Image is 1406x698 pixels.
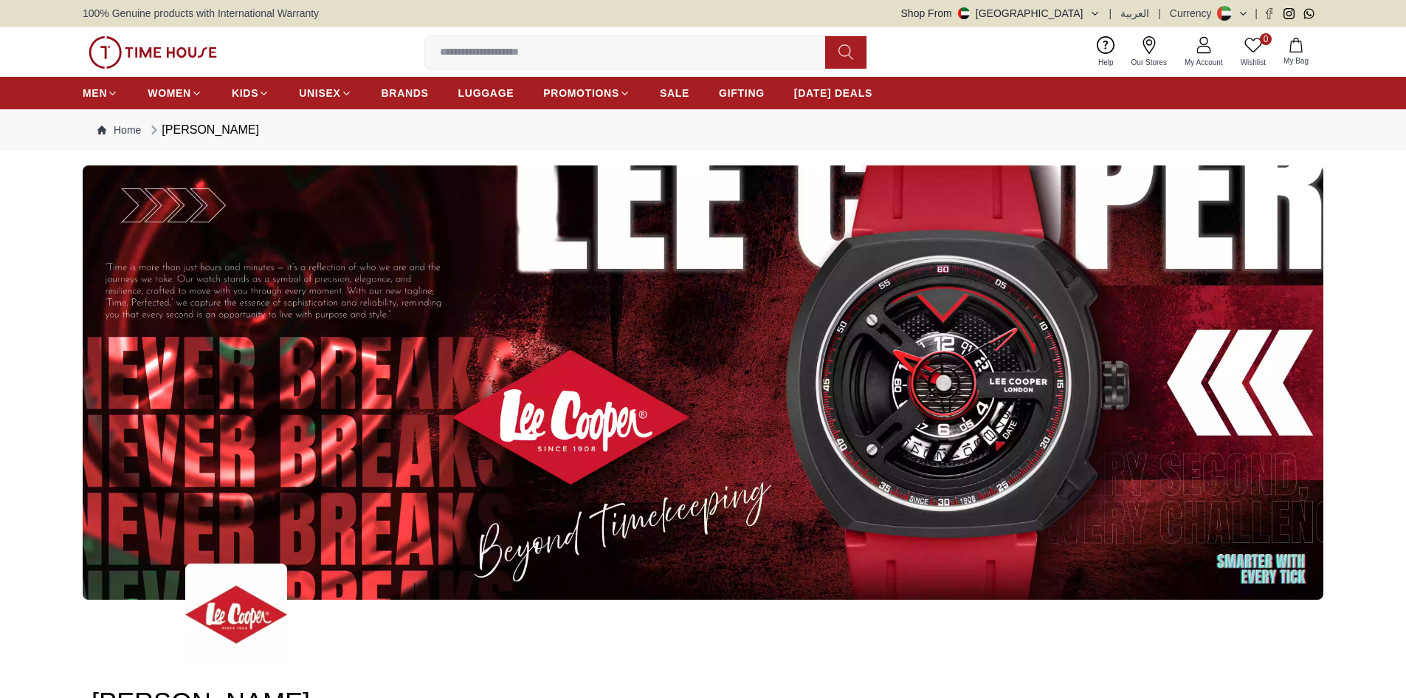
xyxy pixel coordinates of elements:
[83,80,118,106] a: MEN
[660,86,689,100] span: SALE
[1120,6,1149,21] button: العربية
[719,86,765,100] span: GIFTING
[89,36,217,69] img: ...
[1283,8,1295,19] a: Instagram
[382,80,429,106] a: BRANDS
[83,165,1323,600] img: ...
[458,80,514,106] a: LUGGAGE
[901,6,1100,21] button: Shop From[GEOGRAPHIC_DATA]
[543,80,630,106] a: PROMOTIONS
[958,7,970,19] img: United Arab Emirates
[83,6,319,21] span: 100% Genuine products with International Warranty
[1275,35,1317,69] button: My Bag
[147,121,259,139] div: [PERSON_NAME]
[1235,57,1272,68] span: Wishlist
[458,86,514,100] span: LUGGAGE
[543,86,619,100] span: PROMOTIONS
[1255,6,1258,21] span: |
[185,564,287,666] img: ...
[232,86,258,100] span: KIDS
[1092,57,1120,68] span: Help
[1109,6,1112,21] span: |
[794,80,872,106] a: [DATE] DEALS
[83,109,1323,151] nav: Breadcrumb
[1123,33,1176,71] a: Our Stores
[148,86,191,100] span: WOMEN
[299,86,340,100] span: UNISEX
[1089,33,1123,71] a: Help
[719,80,765,106] a: GIFTING
[1232,33,1275,71] a: 0Wishlist
[299,80,351,106] a: UNISEX
[148,80,202,106] a: WOMEN
[97,123,141,137] a: Home
[1260,33,1272,45] span: 0
[1170,6,1218,21] div: Currency
[1278,55,1314,66] span: My Bag
[232,80,269,106] a: KIDS
[660,80,689,106] a: SALE
[382,86,429,100] span: BRANDS
[1179,57,1229,68] span: My Account
[794,86,872,100] span: [DATE] DEALS
[83,86,107,100] span: MEN
[1264,8,1275,19] a: Facebook
[1303,8,1314,19] a: Whatsapp
[1126,57,1173,68] span: Our Stores
[1158,6,1161,21] span: |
